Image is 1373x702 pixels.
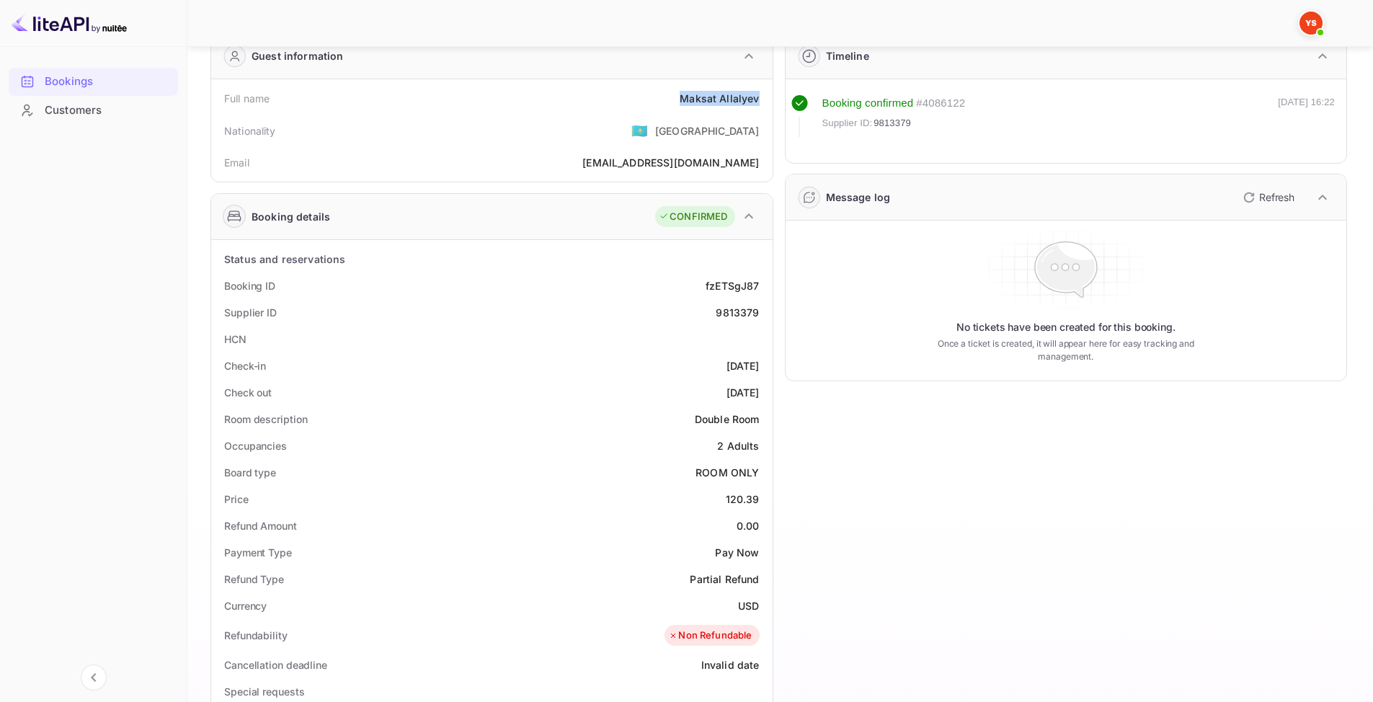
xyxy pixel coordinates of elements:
div: Bookings [45,74,171,90]
div: [DATE] [727,358,760,373]
div: Customers [9,97,178,125]
div: [EMAIL_ADDRESS][DOMAIN_NAME] [582,155,759,170]
div: USD [738,598,759,613]
div: Refundability [224,628,288,643]
div: 9813379 [716,305,759,320]
div: Bookings [9,68,178,96]
div: Guest information [252,48,344,63]
div: Timeline [826,48,869,63]
p: Once a ticket is created, it will appear here for easy tracking and management. [915,337,1217,363]
div: fzETSgJ87 [706,278,759,293]
div: Supplier ID [224,305,277,320]
div: Booking ID [224,278,275,293]
a: Customers [9,97,178,123]
div: Price [224,492,249,507]
div: Refund Amount [224,518,297,533]
div: Non Refundable [668,628,752,643]
div: 120.39 [726,492,760,507]
div: Check-in [224,358,266,373]
button: Refresh [1235,186,1300,209]
div: Room description [224,412,307,427]
div: Status and reservations [224,252,345,267]
div: ROOM ONLY [696,465,759,480]
div: Maksat Allalyev [680,91,759,106]
div: Occupancies [224,438,287,453]
div: Customers [45,102,171,119]
div: Cancellation deadline [224,657,327,672]
div: Booking confirmed [822,95,914,112]
div: Full name [224,91,270,106]
div: Partial Refund [690,572,759,587]
p: Refresh [1259,190,1294,205]
div: # 4086122 [916,95,965,112]
div: 2 Adults [717,438,759,453]
div: Special requests [224,684,304,699]
img: Yandex Support [1299,12,1323,35]
div: Board type [224,465,276,480]
div: HCN [224,332,246,347]
div: Pay Now [715,545,759,560]
button: Collapse navigation [81,665,107,690]
div: Invalid date [701,657,760,672]
div: Booking details [252,209,330,224]
span: Supplier ID: [822,116,873,130]
div: [DATE] 16:22 [1278,95,1335,137]
div: Message log [826,190,891,205]
img: LiteAPI logo [12,12,127,35]
div: Payment Type [224,545,292,560]
div: CONFIRMED [659,210,727,224]
p: No tickets have been created for this booking. [956,320,1176,334]
span: 9813379 [874,116,911,130]
div: Check out [224,385,272,400]
div: Refund Type [224,572,284,587]
div: Email [224,155,249,170]
span: United States [631,117,648,143]
div: Currency [224,598,267,613]
div: Double Room [695,412,760,427]
div: 0.00 [737,518,760,533]
div: Nationality [224,123,276,138]
div: [GEOGRAPHIC_DATA] [655,123,760,138]
div: [DATE] [727,385,760,400]
a: Bookings [9,68,178,94]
